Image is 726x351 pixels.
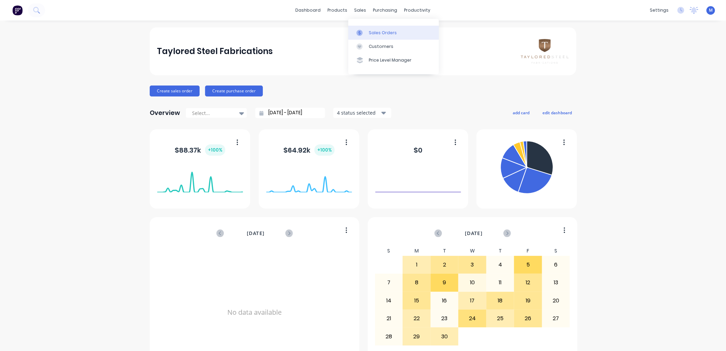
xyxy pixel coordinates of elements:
a: Customers [348,40,439,53]
div: 2 [431,256,458,273]
div: sales [351,5,370,15]
a: dashboard [292,5,324,15]
div: 28 [375,328,403,345]
div: 27 [542,310,570,327]
div: Sales Orders [369,30,397,36]
div: 22 [403,310,430,327]
div: $ 88.37k [175,144,225,156]
div: 23 [431,310,458,327]
div: 19 [514,292,542,309]
div: products [324,5,351,15]
div: 9 [431,274,458,291]
div: 13 [542,274,570,291]
div: T [486,246,514,256]
div: 8 [403,274,430,291]
div: 21 [375,310,403,327]
div: 18 [487,292,514,309]
div: 4 status selected [337,109,380,116]
div: 17 [459,292,486,309]
div: 26 [514,310,542,327]
div: 24 [459,310,486,327]
div: 4 [487,256,514,273]
div: Overview [150,106,180,120]
div: $ 0 [414,145,422,155]
div: 11 [487,274,514,291]
div: M [403,246,431,256]
div: Customers [369,43,393,50]
button: edit dashboard [538,108,576,117]
div: 5 [514,256,542,273]
div: 10 [459,274,486,291]
div: 16 [431,292,458,309]
div: productivity [401,5,434,15]
div: Taylored Steel Fabrications [157,44,273,58]
span: [DATE] [465,230,483,237]
button: 4 status selected [333,108,391,118]
div: Price Level Manager [369,57,412,63]
div: 6 [542,256,570,273]
div: 12 [514,274,542,291]
a: Price Level Manager [348,53,439,67]
div: 30 [431,328,458,345]
button: Create purchase order [205,86,263,96]
div: + 100 % [205,144,225,156]
div: 15 [403,292,430,309]
div: 3 [459,256,486,273]
div: W [458,246,486,256]
div: T [431,246,459,256]
div: 20 [542,292,570,309]
button: Create sales order [150,86,200,96]
div: S [542,246,570,256]
span: M [709,7,713,13]
div: 29 [403,328,430,345]
div: S [375,246,403,256]
div: 25 [487,310,514,327]
button: add card [508,108,534,117]
a: Sales Orders [348,26,439,39]
div: 1 [403,256,430,273]
div: F [514,246,542,256]
div: purchasing [370,5,401,15]
div: + 100 % [314,144,335,156]
span: [DATE] [247,230,265,237]
div: 7 [375,274,403,291]
img: Taylored Steel Fabrications [521,39,569,63]
div: settings [646,5,672,15]
div: $ 64.92k [283,144,335,156]
div: 14 [375,292,403,309]
img: Factory [12,5,23,15]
